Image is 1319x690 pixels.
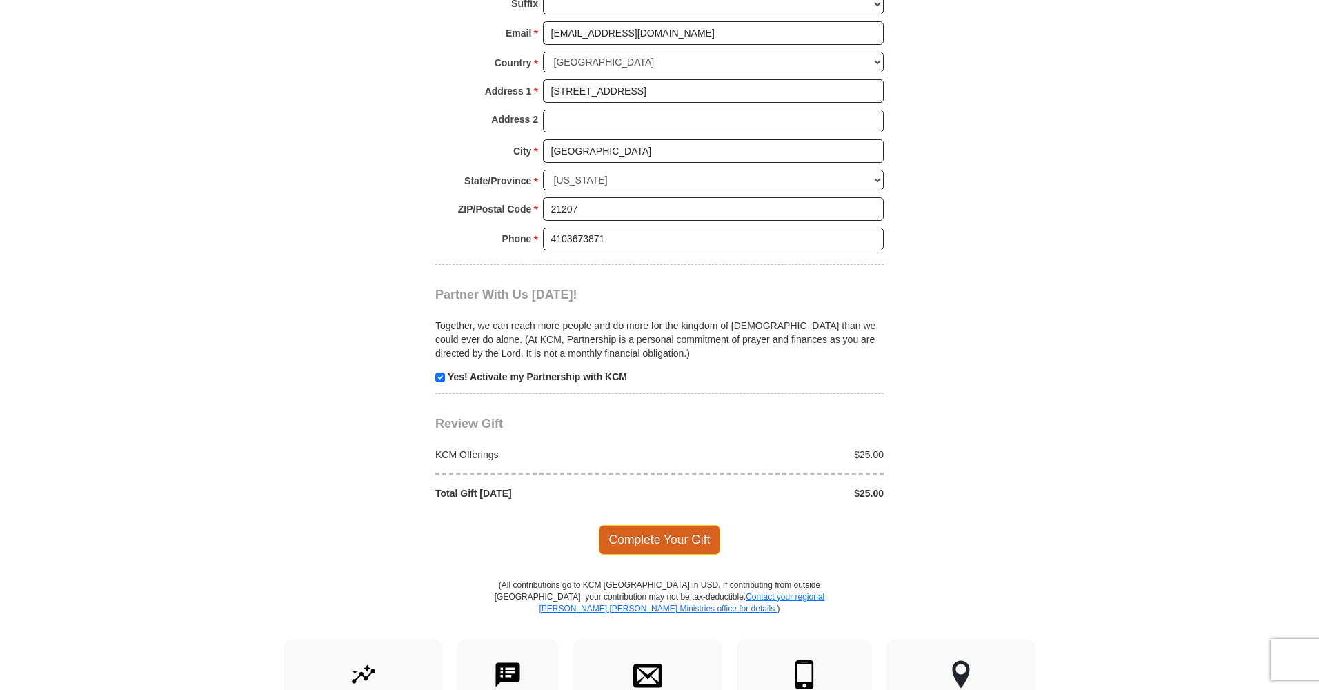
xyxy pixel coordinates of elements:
[485,81,532,101] strong: Address 1
[464,171,531,190] strong: State/Province
[493,660,522,689] img: text-to-give.svg
[435,319,884,360] p: Together, we can reach more people and do more for the kingdom of [DEMOGRAPHIC_DATA] than we coul...
[494,580,825,640] p: (All contributions go to KCM [GEOGRAPHIC_DATA] in USD. If contributing from outside [GEOGRAPHIC_D...
[435,417,503,431] span: Review Gift
[491,110,538,129] strong: Address 2
[428,448,660,462] div: KCM Offerings
[506,23,531,43] strong: Email
[502,229,532,248] strong: Phone
[349,660,378,689] img: give-by-stock.svg
[599,525,721,554] span: Complete Your Gift
[513,141,531,161] strong: City
[539,592,824,613] a: Contact your regional [PERSON_NAME] [PERSON_NAME] Ministries office for details.
[790,660,819,689] img: mobile.svg
[458,199,532,219] strong: ZIP/Postal Code
[448,371,627,382] strong: Yes! Activate my Partnership with KCM
[951,660,971,689] img: other-region
[633,660,662,689] img: envelope.svg
[659,486,891,500] div: $25.00
[659,448,891,462] div: $25.00
[435,288,577,302] span: Partner With Us [DATE]!
[495,53,532,72] strong: Country
[428,486,660,500] div: Total Gift [DATE]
